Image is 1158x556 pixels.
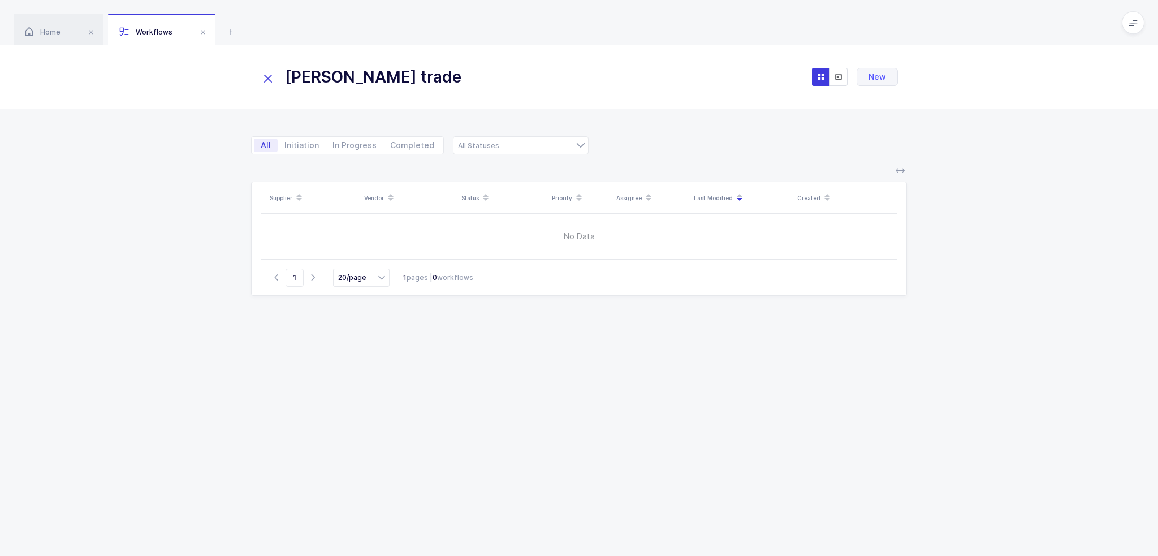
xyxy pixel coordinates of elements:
div: Vendor [364,188,455,208]
div: Assignee [616,188,687,208]
span: New [868,72,886,81]
b: 1 [403,273,407,282]
div: pages | workflows [403,273,473,283]
div: Status [461,188,545,208]
div: Priority [552,188,610,208]
span: Home [25,28,61,36]
input: Select [333,269,390,287]
div: Supplier [270,188,357,208]
div: Created [797,188,894,208]
span: In Progress [332,141,377,149]
span: Workflows [119,28,172,36]
span: All [261,141,271,149]
span: No Data [420,219,738,253]
span: Completed [390,141,434,149]
b: 0 [433,273,437,282]
input: Search [260,63,509,90]
span: Initiation [284,141,319,149]
button: New [857,68,898,86]
span: Go to [286,269,304,287]
div: Last Modified [694,188,790,208]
